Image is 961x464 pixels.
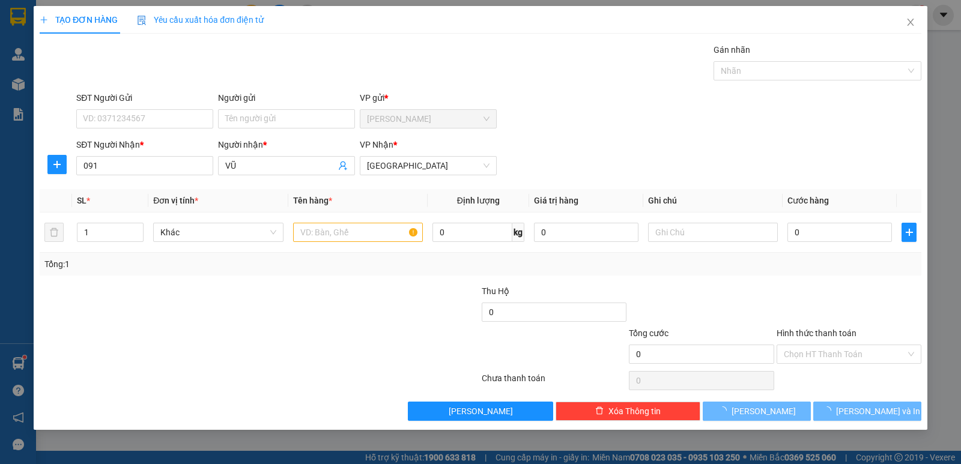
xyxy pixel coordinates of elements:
[293,196,332,205] span: Tên hàng
[714,45,750,55] label: Gán nhãn
[703,402,811,421] button: [PERSON_NAME]
[457,196,500,205] span: Định lượng
[629,328,668,338] span: Tổng cước
[153,196,198,205] span: Đơn vị tính
[894,6,927,40] button: Close
[218,91,355,104] div: Người gửi
[787,196,829,205] span: Cước hàng
[360,140,393,149] span: VP Nhận
[76,138,213,151] div: SĐT Người Nhận
[47,155,67,174] button: plus
[732,405,796,418] span: [PERSON_NAME]
[360,91,497,104] div: VP gửi
[534,196,578,205] span: Giá trị hàng
[512,223,524,242] span: kg
[48,160,66,169] span: plus
[137,15,264,25] span: Yêu cầu xuất hóa đơn điện tử
[534,223,638,242] input: 0
[823,406,836,415] span: loading
[367,157,490,175] span: Sài Gòn
[77,196,86,205] span: SL
[608,405,661,418] span: Xóa Thông tin
[408,402,553,421] button: [PERSON_NAME]
[76,91,213,104] div: SĐT Người Gửi
[160,223,276,241] span: Khác
[367,110,490,128] span: Phan Rang
[137,16,147,25] img: icon
[44,258,372,271] div: Tổng: 1
[718,406,732,415] span: loading
[777,328,856,338] label: Hình thức thanh toán
[836,405,920,418] span: [PERSON_NAME] và In
[643,189,783,212] th: Ghi chú
[906,17,915,27] span: close
[595,406,604,416] span: delete
[40,15,118,25] span: TẠO ĐƠN HÀNG
[556,402,700,421] button: deleteXóa Thông tin
[648,223,778,242] input: Ghi Chú
[902,223,917,242] button: plus
[813,402,921,421] button: [PERSON_NAME] và In
[44,223,64,242] button: delete
[902,227,916,237] span: plus
[293,223,423,242] input: VD: Bàn, Ghế
[449,405,513,418] span: [PERSON_NAME]
[218,138,355,151] div: Người nhận
[40,16,48,24] span: plus
[480,372,628,393] div: Chưa thanh toán
[482,286,509,296] span: Thu Hộ
[338,161,348,170] span: user-add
